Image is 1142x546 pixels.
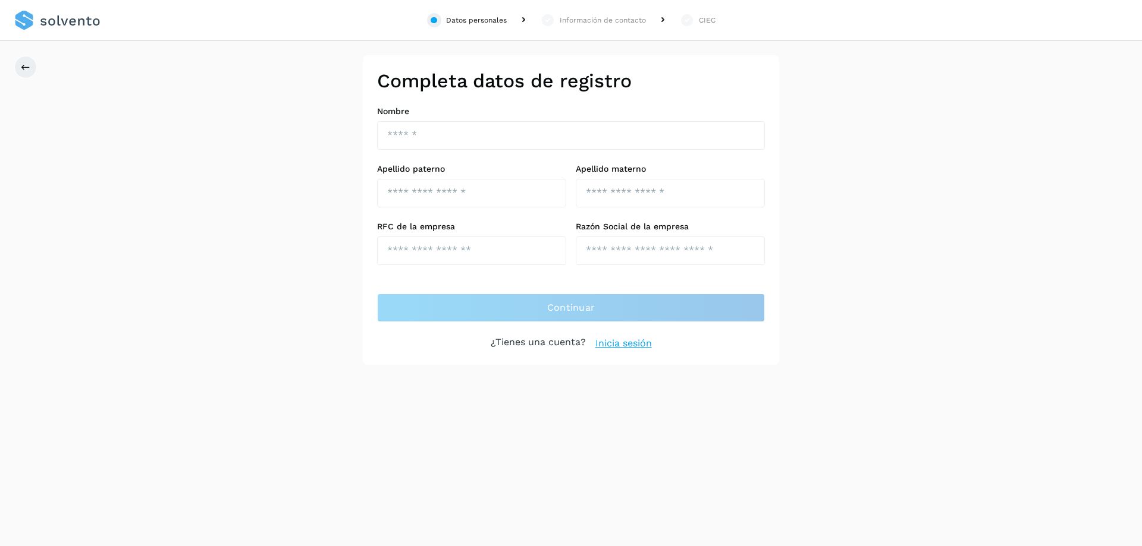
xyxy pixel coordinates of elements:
[377,106,765,116] label: Nombre
[377,70,765,92] h2: Completa datos de registro
[377,222,566,232] label: RFC de la empresa
[491,336,586,351] p: ¿Tienes una cuenta?
[547,301,595,314] span: Continuar
[576,222,765,232] label: Razón Social de la empresa
[595,336,652,351] a: Inicia sesión
[446,15,507,26] div: Datos personales
[377,164,566,174] label: Apellido paterno
[576,164,765,174] label: Apellido materno
[560,15,646,26] div: Información de contacto
[377,293,765,322] button: Continuar
[699,15,716,26] div: CIEC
